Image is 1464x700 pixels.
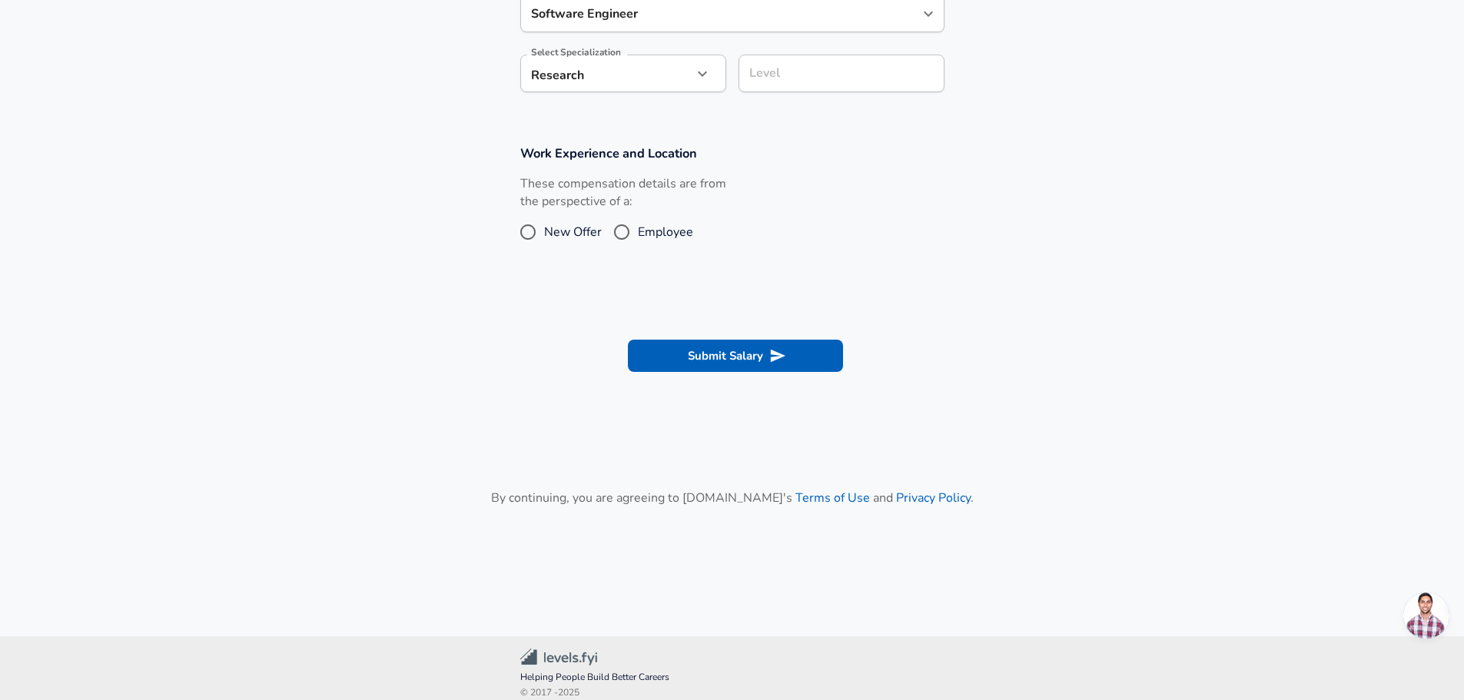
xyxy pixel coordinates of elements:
img: Levels.fyi Community [520,649,597,666]
div: Open chat [1403,592,1449,639]
button: Open [918,3,939,25]
input: Software Engineer [527,2,915,25]
input: L3 [745,61,938,85]
a: Privacy Policy [896,489,971,506]
label: Select Specialization [531,48,620,57]
a: Terms of Use [795,489,870,506]
span: Employee [638,223,693,241]
button: Submit Salary [628,340,843,372]
label: These compensation details are from the perspective of a: [520,175,726,211]
div: Research [520,55,692,92]
span: New Offer [544,223,602,241]
h3: Work Experience and Location [520,144,944,162]
span: Helping People Build Better Careers [520,670,944,685]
